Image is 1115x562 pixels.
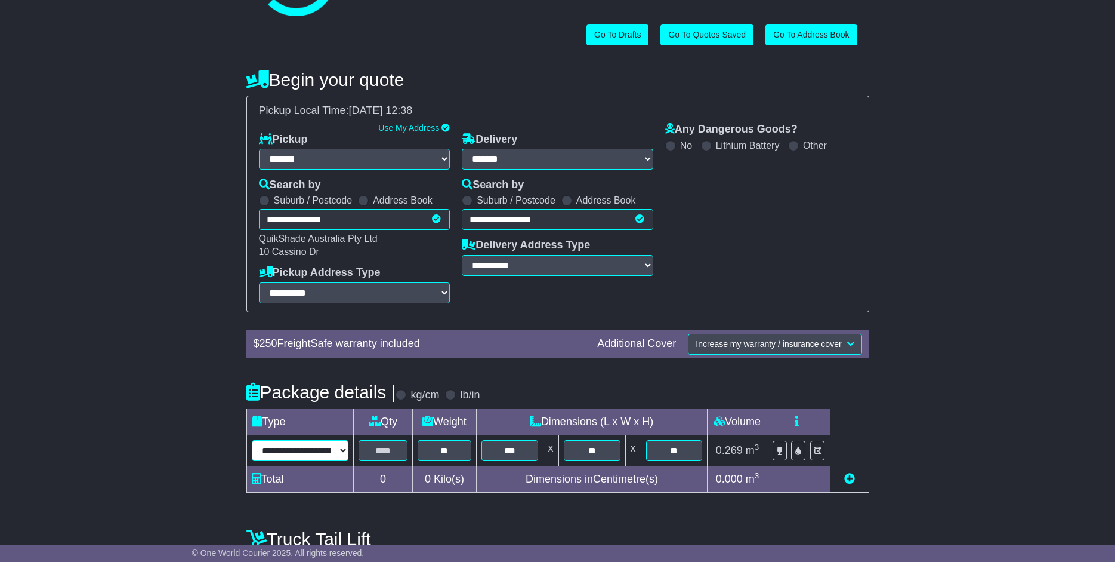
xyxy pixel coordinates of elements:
td: Weight [413,409,477,435]
span: QuikShade Australia Pty Ltd [259,234,378,244]
span: [DATE] 12:38 [349,105,413,116]
td: Total [246,466,354,492]
label: Delivery [462,133,517,146]
label: Other [803,140,827,151]
a: Go To Address Book [765,24,857,45]
label: Pickup Address Type [259,266,381,280]
label: kg/cm [410,389,439,402]
h4: Truck Tail Lift [246,529,869,549]
label: Search by [259,179,321,192]
a: Add new item [844,473,855,485]
span: 10 Cassino Dr [259,247,319,257]
div: Pickup Local Time: [253,105,863,118]
label: Suburb / Postcode [477,195,555,206]
td: Type [246,409,354,435]
span: 250 [260,337,277,349]
td: Dimensions in Centimetre(s) [476,466,708,492]
label: Search by [462,179,524,192]
span: Increase my warranty / insurance cover [696,339,841,349]
span: 0.269 [716,444,743,456]
td: Dimensions (L x W x H) [476,409,708,435]
sup: 3 [755,471,759,480]
td: x [625,435,641,466]
td: 0 [354,466,413,492]
span: 0.000 [716,473,743,485]
span: m [746,473,759,485]
a: Go To Drafts [586,24,648,45]
label: Lithium Battery [716,140,780,151]
span: © One World Courier 2025. All rights reserved. [192,548,365,558]
label: Address Book [373,195,433,206]
button: Increase my warranty / insurance cover [688,334,861,355]
td: Qty [354,409,413,435]
td: x [543,435,558,466]
label: lb/in [460,389,480,402]
label: No [680,140,692,151]
label: Suburb / Postcode [274,195,353,206]
td: Volume [708,409,767,435]
h4: Package details | [246,382,396,402]
span: m [746,444,759,456]
div: $ FreightSafe warranty included [248,337,592,351]
h4: Begin your quote [246,70,869,90]
td: Kilo(s) [413,466,477,492]
div: Additional Cover [591,337,682,351]
label: Address Book [576,195,636,206]
a: Use My Address [378,123,439,133]
label: Any Dangerous Goods? [665,123,798,136]
sup: 3 [755,443,759,452]
a: Go To Quotes Saved [660,24,753,45]
span: 0 [425,473,431,485]
label: Pickup [259,133,308,146]
label: Delivery Address Type [462,239,590,252]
